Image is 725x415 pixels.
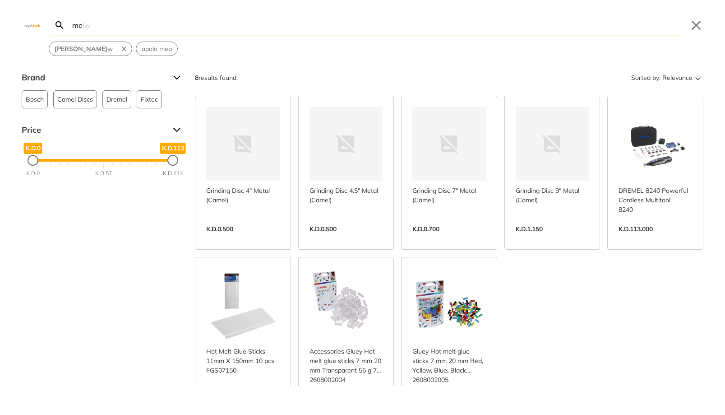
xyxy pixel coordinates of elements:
span: w [55,44,113,54]
span: Relevance [662,70,693,85]
img: Close [22,23,43,27]
button: Sorted by:Relevance Sort [629,70,703,85]
button: Camel Discs [53,90,97,108]
button: Remove suggestion: melw [118,42,132,56]
span: Camel Discs [57,91,93,108]
span: Brand [22,70,166,85]
button: Dremel [102,90,131,108]
span: apolo mea [142,44,172,54]
div: Suggestion: apolo mea [136,42,178,56]
button: Fixtec [137,90,162,108]
button: Select suggestion: melw [49,42,118,56]
div: results found [195,70,236,85]
button: Bosch [22,90,48,108]
div: Suggestion: melw [49,42,132,56]
button: Close [689,18,703,33]
span: Dremel [106,91,127,108]
span: Fixtec [141,91,158,108]
div: Minimum Price [28,155,38,166]
svg: Sort [693,72,703,83]
strong: [PERSON_NAME] [55,45,107,53]
span: Bosch [26,91,44,108]
svg: Remove suggestion: melw [120,45,128,53]
div: Maximum Price [167,155,178,166]
span: Price [22,123,166,137]
div: K.D.57 [95,169,112,177]
div: K.D.113 [163,169,183,177]
div: K.D.0 [26,169,40,177]
strong: 8 [195,74,199,82]
input: Search… [70,14,683,36]
button: Select suggestion: apolo mea [136,42,177,56]
svg: Search [54,20,65,31]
